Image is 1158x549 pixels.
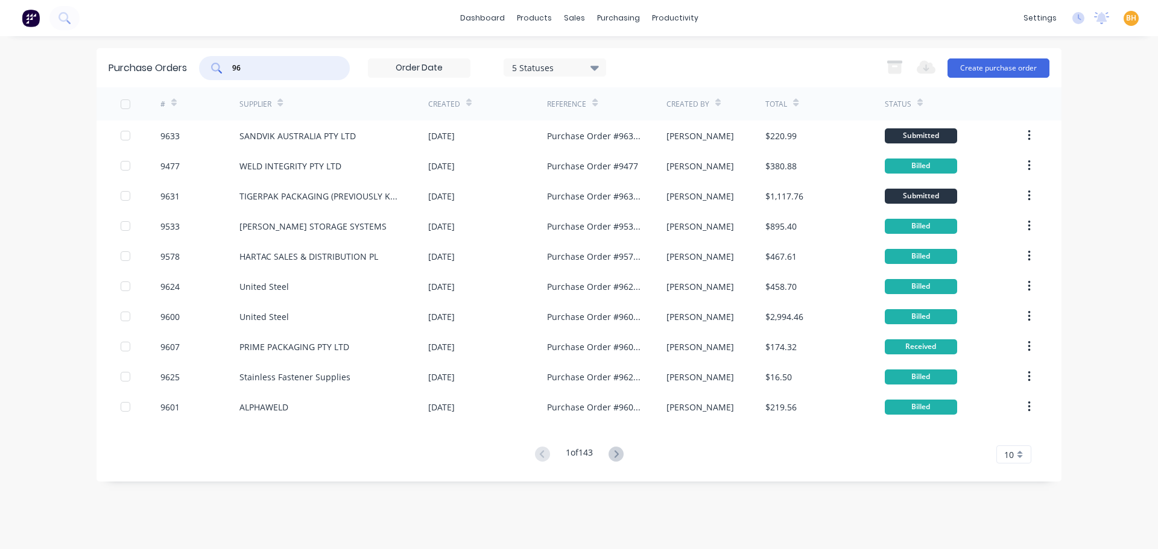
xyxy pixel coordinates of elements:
div: [PERSON_NAME] [666,220,734,233]
div: [PERSON_NAME] STORAGE SYSTEMS [239,220,387,233]
div: 9633 [160,130,180,142]
div: [DATE] [428,130,455,142]
div: $895.40 [765,220,797,233]
div: [PERSON_NAME] [666,190,734,202]
div: [PERSON_NAME] [666,401,734,413]
div: [DATE] [428,310,455,323]
div: Billed [885,219,957,234]
div: 5 Statuses [512,61,598,74]
div: [DATE] [428,160,455,172]
div: United Steel [239,280,289,293]
span: BH [1126,13,1136,24]
div: [PERSON_NAME] [666,340,734,353]
div: Purchase Order #9625 - Stainless Fastener Supplies [547,371,642,383]
div: Submitted [885,128,957,143]
span: 10 [1004,448,1014,461]
div: Purchase Order #9578 - HARTAC SALES & DISTRIBUTION PL [547,250,642,263]
div: Billed [885,400,957,415]
div: $467.61 [765,250,797,263]
input: Order Date [369,59,470,77]
div: Purchase Order #9633 - SANDVIK AUSTRALIA PTY LTD [547,130,642,142]
div: [DATE] [428,371,455,383]
div: SANDVIK AUSTRALIA PTY LTD [239,130,356,142]
div: $380.88 [765,160,797,172]
div: Received [885,339,957,354]
div: Status [885,99,911,110]
div: $16.50 [765,371,792,383]
div: [PERSON_NAME] [666,250,734,263]
div: 9625 [160,371,180,383]
div: [PERSON_NAME] [666,160,734,172]
div: [DATE] [428,340,455,353]
div: Supplier [239,99,271,110]
div: 9631 [160,190,180,202]
div: 9533 [160,220,180,233]
div: Purchase Order #9601 - ALPHAWELD [547,401,642,413]
div: [PERSON_NAME] [666,371,734,383]
button: Create purchase order [948,58,1049,78]
div: [PERSON_NAME] [666,280,734,293]
div: Billed [885,309,957,324]
div: $2,994.46 [765,310,803,323]
div: Billed [885,279,957,294]
div: products [511,9,558,27]
div: [DATE] [428,250,455,263]
div: [DATE] [428,280,455,293]
div: 9477 [160,160,180,172]
div: ALPHAWELD [239,401,288,413]
div: Created [428,99,460,110]
div: $219.56 [765,401,797,413]
div: PRIME PACKAGING PTY LTD [239,340,349,353]
div: # [160,99,165,110]
div: 9607 [160,340,180,353]
div: Billed [885,369,957,384]
div: Reference [547,99,586,110]
div: 9601 [160,401,180,413]
div: Submitted [885,189,957,204]
div: 9578 [160,250,180,263]
div: $174.32 [765,340,797,353]
img: Factory [22,9,40,27]
div: [DATE] [428,220,455,233]
div: Billed [885,249,957,264]
div: Purchase Order #9631 - TIGERPAK PACKAGING (PREVIOUSLY KNOWN AS POWERPAK) [547,190,642,202]
div: $220.99 [765,130,797,142]
a: dashboard [454,9,511,27]
div: Created By [666,99,709,110]
div: $458.70 [765,280,797,293]
div: Purchase Order #9624 - United Steel [547,280,642,293]
div: sales [558,9,591,27]
div: Purchase Order #9533 - [PERSON_NAME] STORAGE SYSTEMS [547,220,642,233]
div: [DATE] [428,190,455,202]
div: 1 of 143 [566,446,593,463]
div: Purchase Order #9600 - United Steel [547,310,642,323]
div: 9624 [160,280,180,293]
div: Purchase Order #9477 [547,160,638,172]
div: [DATE] [428,401,455,413]
div: United Steel [239,310,289,323]
div: Billed [885,158,957,174]
div: settings [1017,9,1063,27]
div: productivity [646,9,704,27]
div: $1,117.76 [765,190,803,202]
div: HARTAC SALES & DISTRIBUTION PL [239,250,378,263]
div: Purchase Orders [109,61,187,75]
div: TIGERPAK PACKAGING (PREVIOUSLY KNOWN AS POWERPAK) [239,190,404,202]
div: WELD INTEGRITY PTY LTD [239,160,341,172]
input: Search purchase orders... [231,62,331,74]
div: Stainless Fastener Supplies [239,371,350,383]
div: purchasing [591,9,646,27]
div: 9600 [160,310,180,323]
div: [PERSON_NAME] [666,310,734,323]
div: [PERSON_NAME] [666,130,734,142]
div: Total [765,99,787,110]
div: Purchase Order #9607 - PRIME PACKAGING PTY LTD [547,340,642,353]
